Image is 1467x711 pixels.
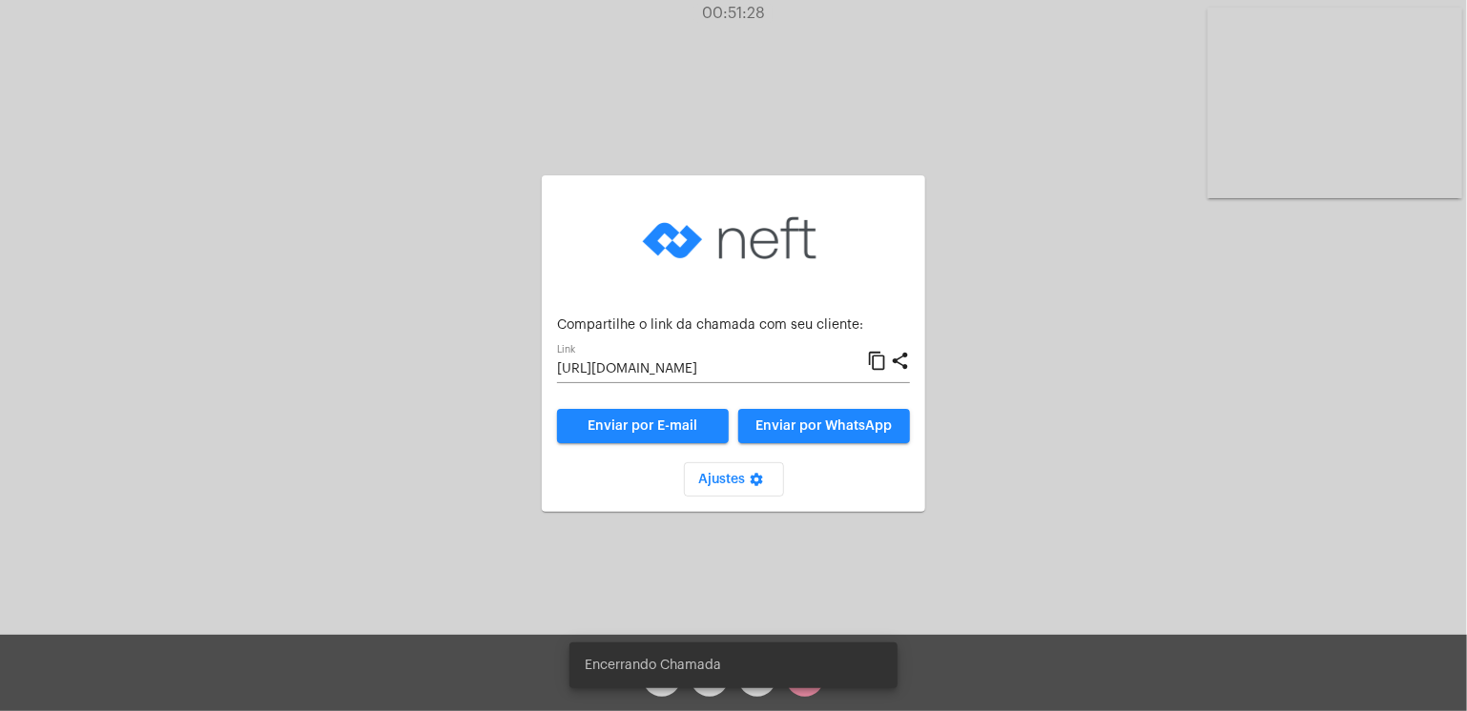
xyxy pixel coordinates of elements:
p: Compartilhe o link da chamada com seu cliente: [557,318,910,333]
img: logo-neft-novo-2.png [638,191,829,286]
button: Enviar por WhatsApp [738,409,910,443]
mat-icon: content_copy [867,350,887,373]
mat-icon: settings [746,472,769,495]
mat-icon: share [890,350,910,373]
span: Enviar por E-mail [589,419,698,433]
span: Encerrando Chamada [585,656,721,675]
span: Ajustes [699,473,769,486]
span: 00:51:28 [702,6,765,21]
a: Enviar por E-mail [557,409,729,443]
button: Ajustes [684,462,784,497]
span: Enviar por WhatsApp [756,419,893,433]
